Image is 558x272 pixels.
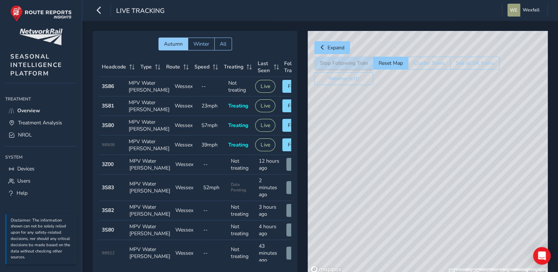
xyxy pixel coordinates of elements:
button: Autumn [158,38,188,50]
span: NROL [18,131,32,138]
button: Weather (off) [314,72,373,85]
span: Users [17,177,31,184]
a: Treatment Analysis [5,117,77,129]
td: Wessex [172,116,199,135]
div: Open Intercom Messenger [533,247,551,265]
span: Type [140,63,152,70]
button: Cluster Trains [408,57,450,70]
span: Route [166,63,180,70]
button: View [286,158,309,171]
td: MPV Water [PERSON_NAME] [126,135,172,155]
span: Treating [224,63,243,70]
span: Follow [288,141,304,148]
button: Live [255,99,275,112]
td: MPV Water [PERSON_NAME] [126,116,172,135]
span: Overview [17,107,40,114]
span: Expand [328,44,344,51]
span: Follow [288,83,304,90]
td: MPV Water [PERSON_NAME] [126,77,172,96]
td: -- [201,240,229,266]
span: Winter [193,40,209,47]
td: -- [199,77,226,96]
span: Data Pending [231,182,254,193]
span: Treating [228,141,248,148]
strong: 3S80 [102,122,114,129]
td: MPV Water [PERSON_NAME] [127,240,173,266]
button: Reset Map [373,57,408,70]
div: Treatment [5,93,77,105]
td: Not treating [228,155,256,174]
td: -- [201,155,229,174]
td: Wessex [173,201,201,220]
button: Live [255,119,275,132]
button: View [286,181,309,194]
strong: 3S81 [102,102,114,109]
td: 4 hours ago [256,220,284,240]
strong: 3S82 [102,207,114,214]
span: Live Tracking [116,6,165,17]
span: Treatment Analysis [18,119,62,126]
span: Treating [228,102,248,109]
td: 3 hours ago [256,201,284,220]
span: Wexfall [523,4,540,17]
span: Follow Train [284,60,302,74]
span: Follow [288,122,304,129]
td: Wessex [173,174,201,201]
td: 43 minutes ago [256,240,284,266]
td: Wessex [173,240,201,266]
button: Live [255,80,275,93]
td: -- [201,220,229,240]
td: 2 minutes ago [256,174,284,201]
button: Wexfall [507,4,542,17]
span: Follow [288,102,304,109]
span: 98922 [102,250,115,256]
button: All [214,38,232,50]
td: Wessex [172,77,199,96]
img: diamond-layout [507,4,520,17]
strong: 3S80 [102,226,114,233]
button: Expand [314,41,350,54]
td: 39mph [199,135,226,155]
td: Not treating [228,220,256,240]
span: Devices [17,165,35,172]
button: View [286,247,309,259]
strong: 3S86 [102,83,114,90]
td: 12 hours ago [256,155,284,174]
td: MPV Water [PERSON_NAME] [126,96,172,116]
button: Winter [188,38,214,50]
img: customer logo [19,29,62,45]
span: Autumn [164,40,183,47]
td: Wessex [172,96,199,116]
button: Follow [282,99,310,112]
td: MPV Water [PERSON_NAME] [127,220,173,240]
td: Wessex [173,155,201,174]
img: rr logo [10,5,72,22]
td: MPV Water [PERSON_NAME] [127,174,173,201]
td: MPV Water [PERSON_NAME] [127,155,173,174]
td: 57mph [199,116,226,135]
span: Headcode [102,63,126,70]
td: Not treating [228,240,256,266]
a: Overview [5,105,77,117]
a: Users [5,175,77,187]
td: 23mph [199,96,226,116]
span: Treating [228,122,248,129]
span: All [220,40,226,47]
button: View [286,204,309,217]
strong: 3Z00 [102,161,114,168]
a: Devices [5,163,77,175]
td: 52mph [201,174,229,201]
td: Wessex [173,220,201,240]
strong: 3S83 [102,184,114,191]
p: Disclaimer: The information shown can not be solely relied upon for any safety-related decisions,... [11,218,73,261]
button: View [286,223,309,236]
span: 98908 [102,142,115,148]
a: Help [5,187,77,199]
button: Follow [282,138,310,151]
span: Help [17,190,28,197]
td: Not treating [228,201,256,220]
td: MPV Water [PERSON_NAME] [127,201,173,220]
td: -- [201,201,229,220]
button: Live [255,138,275,151]
td: Wessex [172,135,199,155]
